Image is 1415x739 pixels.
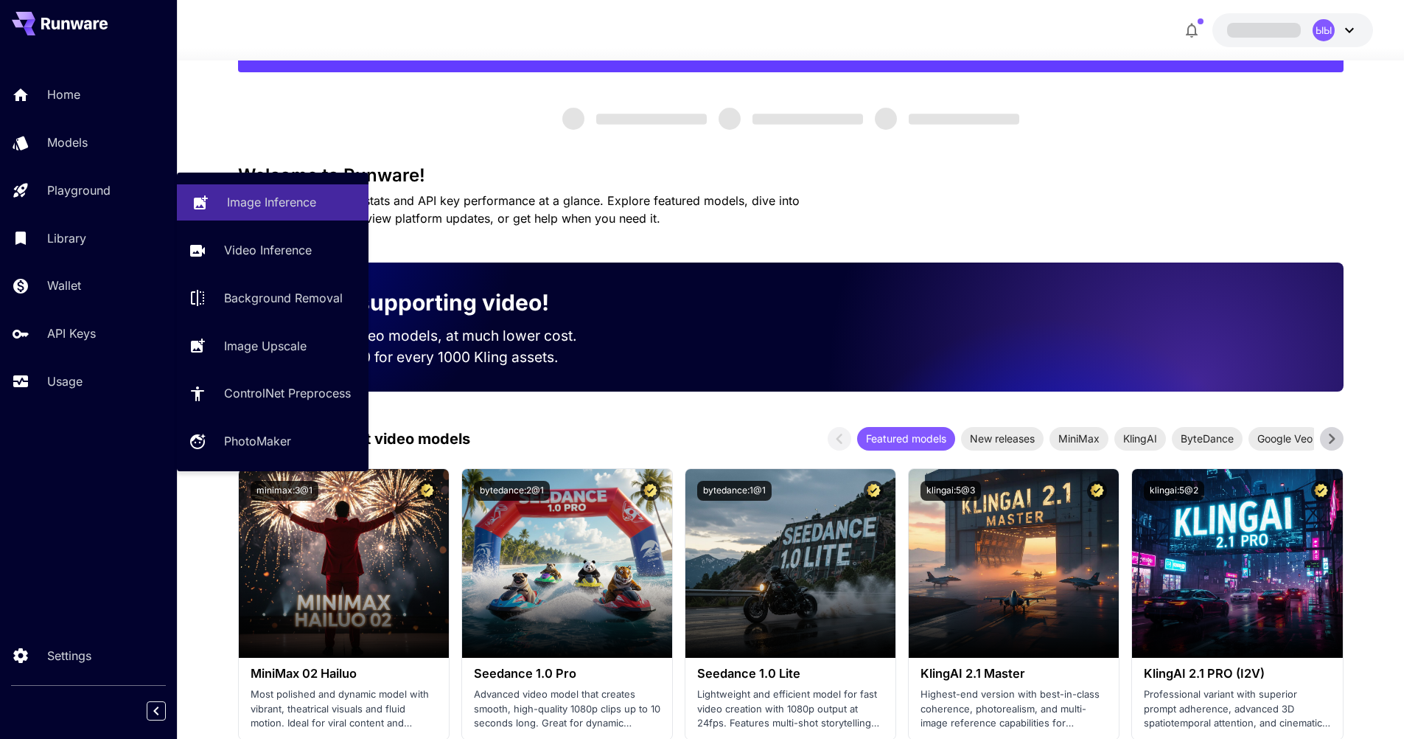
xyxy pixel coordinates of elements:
button: bytedance:2@1 [474,481,550,501]
a: PhotoMaker [177,423,368,459]
h3: KlingAI 2.1 Master [920,667,1107,681]
p: Highest-end version with best-in-class coherence, photorealism, and multi-image reference capabil... [920,687,1107,731]
p: Models [47,133,88,151]
img: alt [239,469,449,658]
h3: Seedance 1.0 Pro [474,667,660,681]
button: klingai:5@3 [920,481,981,501]
p: ControlNet Preprocess [224,384,351,402]
h3: KlingAI 2.1 PRO (I2V) [1144,667,1330,681]
a: Image Inference [177,184,368,221]
button: Certified Model – Vetted for best performance and includes a commercial license. [864,481,884,501]
span: MiniMax [1049,431,1108,446]
p: Lightweight and efficient model for fast video creation with 1080p output at 24fps. Features mult... [697,687,884,731]
p: Background Removal [224,289,343,307]
p: Wallet [47,277,81,294]
span: ByteDance [1172,431,1243,446]
span: Check out your usage stats and API key performance at a glance. Explore featured models, dive int... [238,193,800,226]
p: Usage [47,372,83,390]
img: alt [462,469,672,658]
span: KlingAI [1114,431,1166,446]
p: Image Upscale [224,337,307,355]
button: Certified Model – Vetted for best performance and includes a commercial license. [1311,481,1331,501]
button: bytedance:1@1 [697,481,772,501]
p: Advanced video model that creates smooth, high-quality 1080p clips up to 10 seconds long. Great f... [474,687,660,731]
span: Google Veo [1248,431,1321,446]
a: Image Upscale [177,327,368,364]
p: Video Inference [224,241,312,259]
button: Certified Model – Vetted for best performance and includes a commercial license. [640,481,660,501]
a: Video Inference [177,232,368,268]
button: Certified Model – Vetted for best performance and includes a commercial license. [417,481,437,501]
button: Collapse sidebar [147,701,166,721]
h3: MiniMax 02 Hailuo [251,667,437,681]
img: alt [685,469,895,658]
p: Run the best video models, at much lower cost. [262,325,605,347]
span: Featured models [857,431,955,446]
button: klingai:5@2 [1144,481,1204,501]
a: ControlNet Preprocess [177,375,368,412]
img: alt [909,469,1119,658]
img: alt [1132,469,1342,658]
button: Certified Model – Vetted for best performance and includes a commercial license. [1087,481,1107,501]
p: Settings [47,647,91,665]
h3: Welcome to Runware! [238,165,1344,186]
span: New releases [961,431,1044,446]
a: Background Removal [177,280,368,316]
div: ЫЫ [1313,19,1335,41]
p: Playground [47,181,111,199]
p: Home [47,86,80,103]
div: Collapse sidebar [158,698,177,724]
h3: Seedance 1.0 Lite [697,667,884,681]
p: API Keys [47,325,96,342]
p: Image Inference [227,193,316,211]
p: Now supporting video! [303,286,549,319]
p: Most polished and dynamic model with vibrant, theatrical visuals and fluid motion. Ideal for vira... [251,687,437,731]
p: Professional variant with superior prompt adherence, advanced 3D spatiotemporal attention, and ci... [1144,687,1330,731]
button: minimax:3@1 [251,481,318,501]
p: Save up to $500 for every 1000 Kling assets. [262,347,605,368]
p: PhotoMaker [224,432,291,450]
p: Library [47,229,86,247]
